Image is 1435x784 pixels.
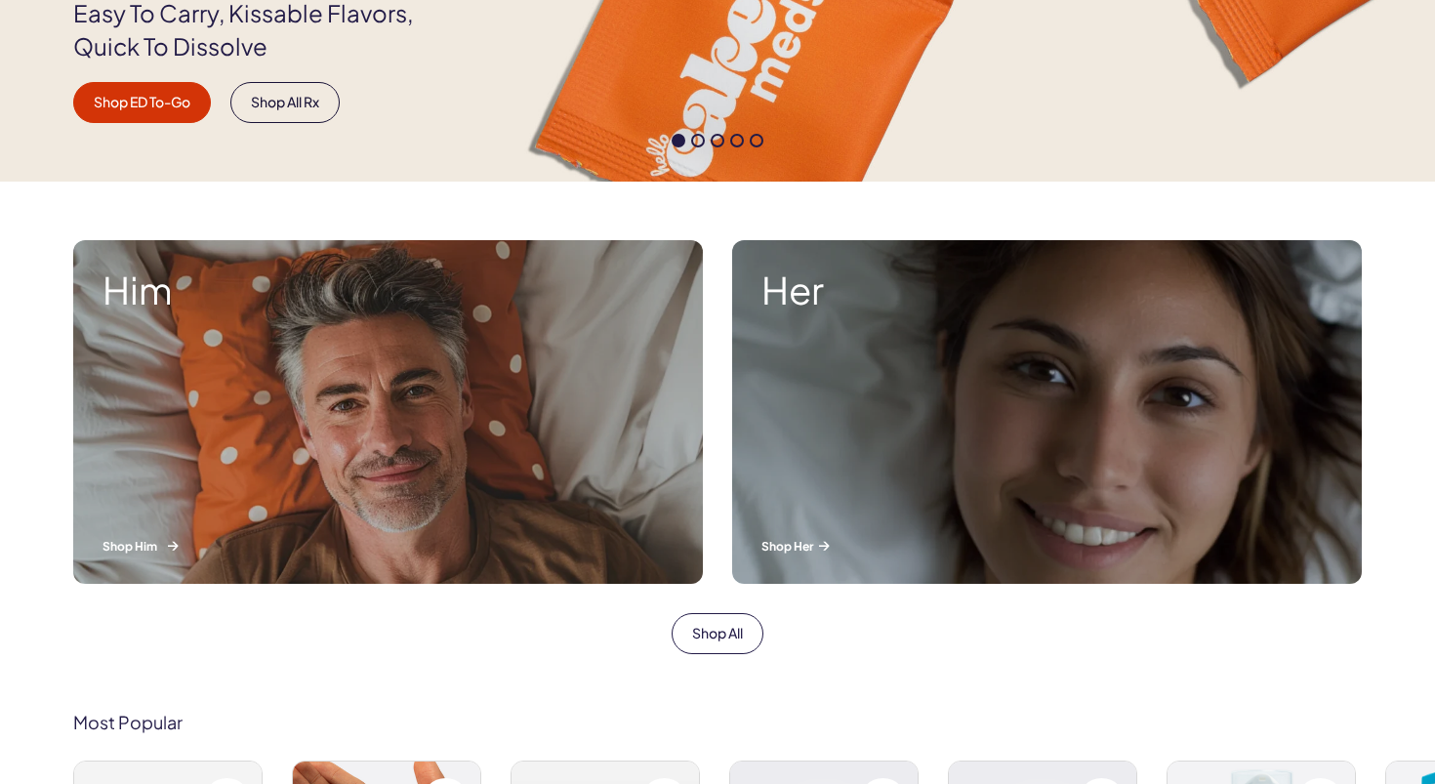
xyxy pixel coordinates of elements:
[73,82,211,123] a: Shop ED To-Go
[761,269,1332,310] strong: Her
[102,269,674,310] strong: Him
[230,82,340,123] a: Shop All Rx
[59,226,717,598] a: A man smiling while lying in bed. Him Shop Him
[672,613,763,654] a: Shop All
[102,538,674,555] p: Shop Him
[761,538,1332,555] p: Shop Her
[717,226,1376,598] a: A woman smiling while lying in bed. Her Shop Her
